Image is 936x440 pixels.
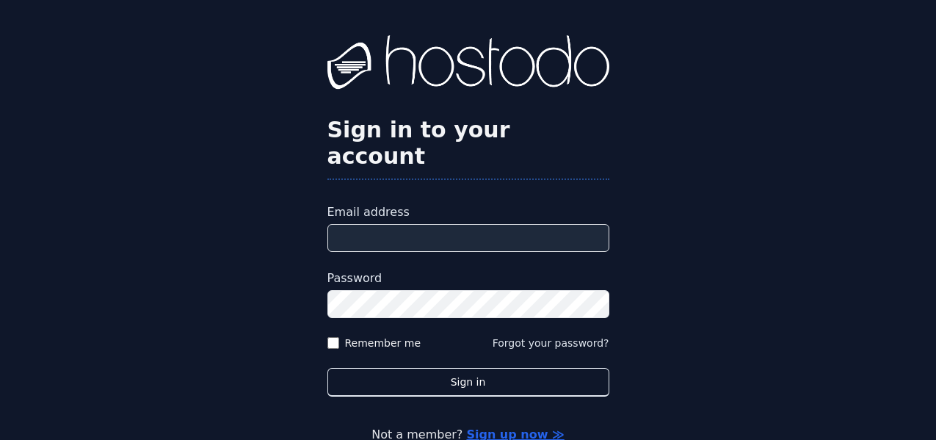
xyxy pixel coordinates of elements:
[345,336,421,350] label: Remember me
[327,368,609,397] button: Sign in
[327,203,609,221] label: Email address
[493,336,609,350] button: Forgot your password?
[327,270,609,287] label: Password
[327,117,609,170] h2: Sign in to your account
[327,35,609,94] img: Hostodo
